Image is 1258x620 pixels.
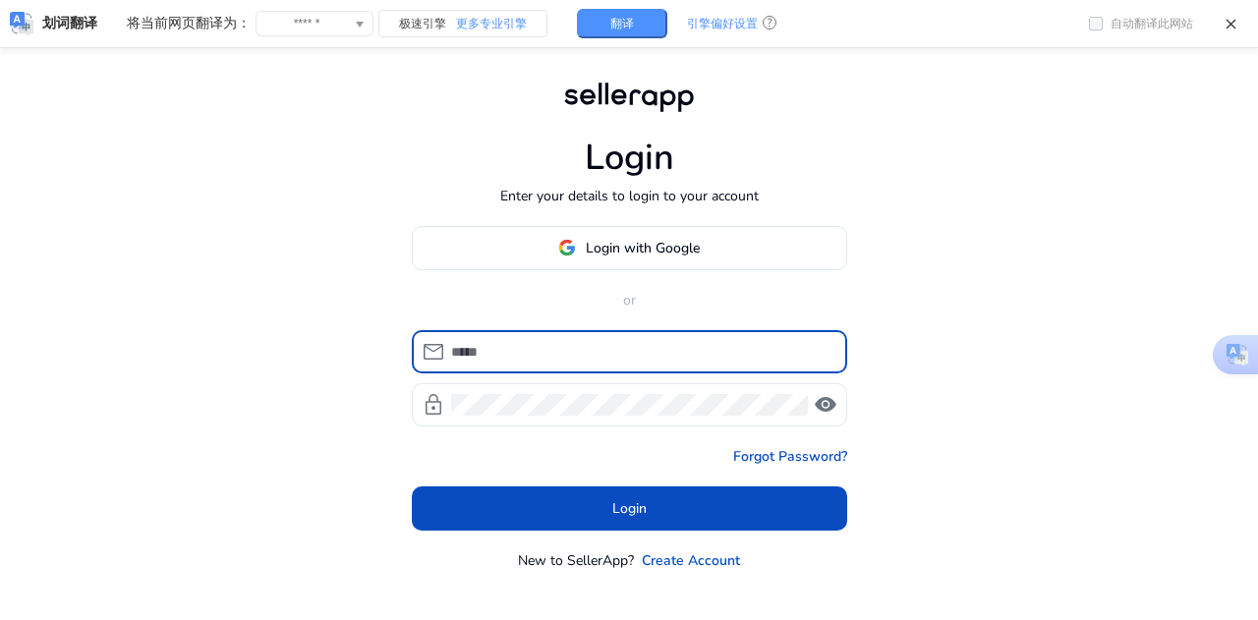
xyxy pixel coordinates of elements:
a: Forgot Password? [733,446,847,467]
span: mail [422,340,445,364]
p: Enter your details to login to your account [500,186,759,206]
p: New to SellerApp? [518,550,634,571]
h1: Login [585,137,674,179]
a: Create Account [642,550,740,571]
p: or [412,290,847,310]
span: lock [422,393,445,417]
button: Login [412,486,847,531]
span: Login [612,498,647,519]
img: google-logo.svg [558,239,576,256]
button: Login with Google [412,226,847,270]
span: Login with Google [586,238,700,258]
span: visibility [814,393,837,417]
